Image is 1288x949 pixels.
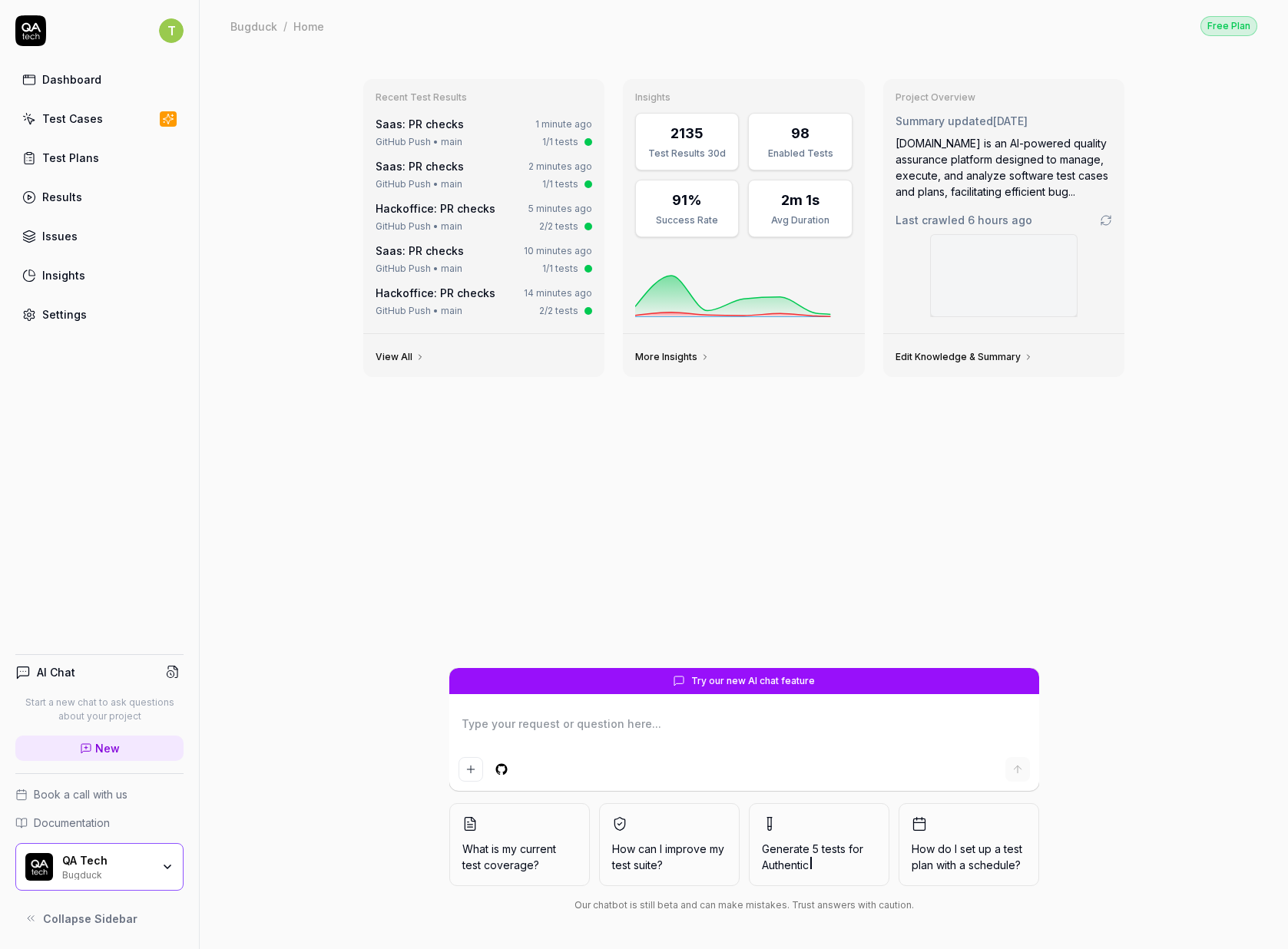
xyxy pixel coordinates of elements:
[542,177,578,191] div: 1/1 tests
[758,147,842,160] div: Enabled Tests
[1200,15,1257,36] a: Free Plan
[1200,16,1257,36] div: Free Plan
[372,197,596,236] a: Hackoffice: PR checks5 minutes agoGitHub Push • main2/2 tests
[896,114,993,127] span: Summary updated
[376,244,464,257] a: Saas: PR checks
[376,135,462,149] div: GitHub Push • main
[15,143,184,173] a: Test Plans
[293,18,324,34] div: Home
[15,260,184,290] a: Insights
[539,220,578,233] div: 2/2 tests
[749,803,889,886] button: Generate 5 tests forAuthentic
[931,235,1077,316] img: Screenshot
[159,15,184,46] button: T
[896,135,1113,200] div: [DOMAIN_NAME] is an AI-powered quality assurance platform designed to manage, execute, and analyz...
[542,262,578,276] div: 1/1 tests
[15,843,184,891] button: QA Tech LogoQA TechBugduck
[42,189,82,205] div: Results
[524,245,592,256] time: 10 minutes ago
[15,786,184,802] a: Book a call with us
[462,841,577,873] span: What is my current test coverage?
[372,282,596,321] a: Hackoffice: PR checks14 minutes agoGitHub Push • main2/2 tests
[645,213,729,227] div: Success Rate
[42,150,99,166] div: Test Plans
[376,117,464,131] a: Saas: PR checks
[376,351,425,363] a: View All
[15,64,184,94] a: Dashboard
[1100,214,1112,227] a: Go to crawling settings
[376,177,462,191] div: GitHub Push • main
[449,898,1039,912] div: Our chatbot is still beta and can make mistakes. Trust answers with caution.
[15,815,184,831] a: Documentation
[34,786,127,802] span: Book a call with us
[896,91,1113,104] h3: Project Overview
[376,286,495,299] a: Hackoffice: PR checks
[42,228,78,244] div: Issues
[791,123,810,144] div: 98
[159,18,184,43] span: T
[95,740,120,756] span: New
[899,803,1039,886] button: How do I set up a test plan with a schedule?
[376,91,593,104] h3: Recent Test Results
[43,911,137,927] span: Collapse Sidebar
[896,212,1032,228] span: Last crawled
[376,304,462,318] div: GitHub Push • main
[376,262,462,276] div: GitHub Push • main
[15,182,184,212] a: Results
[993,114,1028,127] time: [DATE]
[912,841,1026,873] span: How do I set up a test plan with a schedule?
[15,696,184,723] p: Start a new chat to ask questions about your project
[691,674,815,688] span: Try our new AI chat feature
[42,111,103,127] div: Test Cases
[376,220,462,233] div: GitHub Push • main
[37,664,75,680] h4: AI Chat
[42,71,101,88] div: Dashboard
[968,213,1032,227] time: 6 hours ago
[635,91,853,104] h3: Insights
[372,240,596,279] a: Saas: PR checks10 minutes agoGitHub Push • main1/1 tests
[762,841,876,873] span: Generate 5 tests for
[535,118,592,130] time: 1 minute ago
[62,854,151,868] div: QA Tech
[672,190,702,210] div: 91%
[781,190,819,210] div: 2m 1s
[528,160,592,172] time: 2 minutes ago
[524,287,592,299] time: 14 minutes ago
[542,135,578,149] div: 1/1 tests
[62,868,151,880] div: Bugduck
[670,123,704,144] div: 2135
[15,903,184,934] button: Collapse Sidebar
[635,351,710,363] a: More Insights
[449,803,590,886] button: What is my current test coverage?
[372,113,596,152] a: Saas: PR checks1 minute agoGitHub Push • main1/1 tests
[896,351,1033,363] a: Edit Knowledge & Summary
[758,213,842,227] div: Avg Duration
[15,221,184,251] a: Issues
[15,104,184,134] a: Test Cases
[283,18,287,34] div: /
[612,841,727,873] span: How can I improve my test suite?
[15,299,184,329] a: Settings
[762,858,809,871] span: Authentic
[376,160,464,173] a: Saas: PR checks
[599,803,740,886] button: How can I improve my test suite?
[15,736,184,761] a: New
[42,306,87,322] div: Settings
[539,304,578,318] div: 2/2 tests
[34,815,110,831] span: Documentation
[42,267,85,283] div: Insights
[459,757,483,782] button: Add attachment
[230,18,277,34] div: Bugduck
[645,147,729,160] div: Test Results 30d
[25,853,53,881] img: QA Tech Logo
[528,203,592,214] time: 5 minutes ago
[376,202,495,215] a: Hackoffice: PR checks
[372,155,596,194] a: Saas: PR checks2 minutes agoGitHub Push • main1/1 tests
